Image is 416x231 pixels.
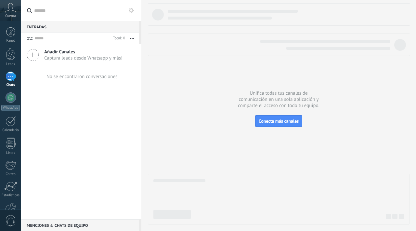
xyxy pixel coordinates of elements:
div: Menciones & Chats de equipo [21,219,139,231]
div: Total: 0 [110,35,125,42]
div: Listas [1,151,20,155]
span: Añadir Canales [44,49,123,55]
div: Leads [1,62,20,66]
div: Entradas [21,21,139,33]
span: Cuenta [5,14,16,18]
div: Chats [1,83,20,87]
div: Panel [1,39,20,43]
span: Conecta más canales [259,118,299,124]
span: Captura leads desde Whatsapp y más! [44,55,123,61]
div: Correo [1,172,20,176]
div: WhatsApp [1,105,20,111]
div: Estadísticas [1,193,20,197]
button: Conecta más canales [255,115,302,127]
div: No se encontraron conversaciones [46,74,118,80]
div: Calendario [1,128,20,132]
